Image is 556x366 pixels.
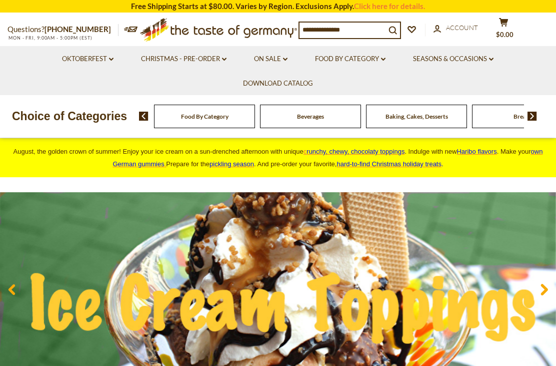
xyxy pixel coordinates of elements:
a: Christmas - PRE-ORDER [141,54,226,65]
a: Download Catalog [243,78,313,89]
a: [PHONE_NUMBER] [44,25,111,34]
a: Oktoberfest [62,54,113,65]
button: $0.00 [488,18,518,43]
a: pickling season [209,160,254,168]
a: Haribo flavors [456,148,496,155]
a: Breads [513,113,532,120]
img: next arrow [527,112,537,121]
img: previous arrow [139,112,148,121]
a: On Sale [254,54,287,65]
span: $0.00 [496,31,513,39]
a: Food By Category [181,113,228,120]
span: August, the golden crown of summer! Enjoy your ice cream on a sun-drenched afternoon with unique ... [13,148,543,168]
a: crunchy, chewy, chocolaty toppings [303,148,405,155]
a: Baking, Cakes, Desserts [385,113,448,120]
span: . [336,160,443,168]
a: Food By Category [315,54,385,65]
a: Beverages [297,113,324,120]
p: Questions? [7,23,118,36]
a: Click here for details. [354,2,425,11]
span: runchy, chewy, chocolaty toppings [306,148,404,155]
a: Account [433,23,478,34]
a: hard-to-find Christmas holiday treats [336,160,441,168]
span: MON - FRI, 9:00AM - 5:00PM (EST) [7,35,92,41]
span: Account [446,24,478,32]
a: Seasons & Occasions [413,54,493,65]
